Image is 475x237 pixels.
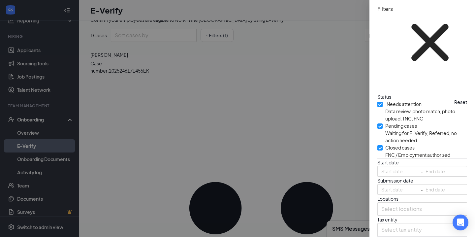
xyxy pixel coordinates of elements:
[385,145,415,151] span: Closed cases
[377,178,413,184] span: Submission date
[385,151,450,158] span: FNC / Employment authorized
[426,186,462,193] input: End date
[421,168,423,174] span: -
[381,168,418,175] input: Start date
[453,215,468,230] div: Open Intercom Messenger
[377,159,399,165] span: Start date
[385,123,417,129] span: Pending cases
[377,5,393,80] span: Filters
[385,129,464,144] span: Waiting for E-Verify, Referred, no action needed
[377,217,397,222] span: Tax entity
[393,5,467,80] svg: Cross
[377,196,398,202] span: Locations
[385,108,464,122] span: Data review, photo match, photo upload, TNC, FNC
[454,98,467,106] span: Reset
[426,168,462,175] input: End date
[421,186,423,192] span: -
[377,94,391,100] span: Status
[385,101,422,107] span: Needs attention
[381,186,418,193] input: Start date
